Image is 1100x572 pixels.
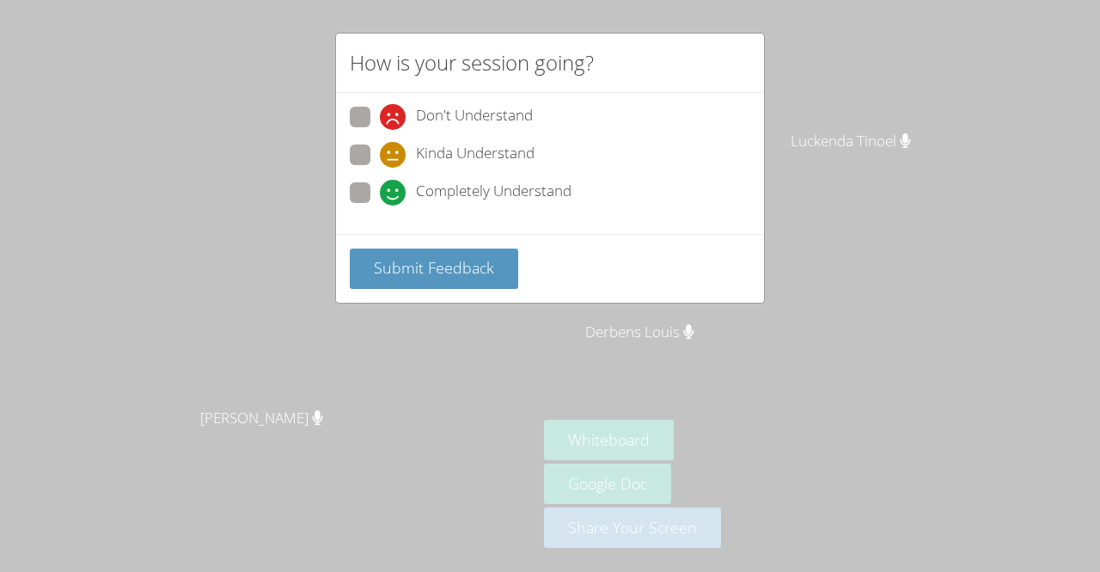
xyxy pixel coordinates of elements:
[350,249,518,289] button: Submit Feedback
[374,257,494,278] span: Submit Feedback
[416,180,571,206] span: Completely Understand
[416,104,533,130] span: Don't Understand
[350,47,594,78] h2: How is your session going?
[416,142,535,168] span: Kinda Understand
